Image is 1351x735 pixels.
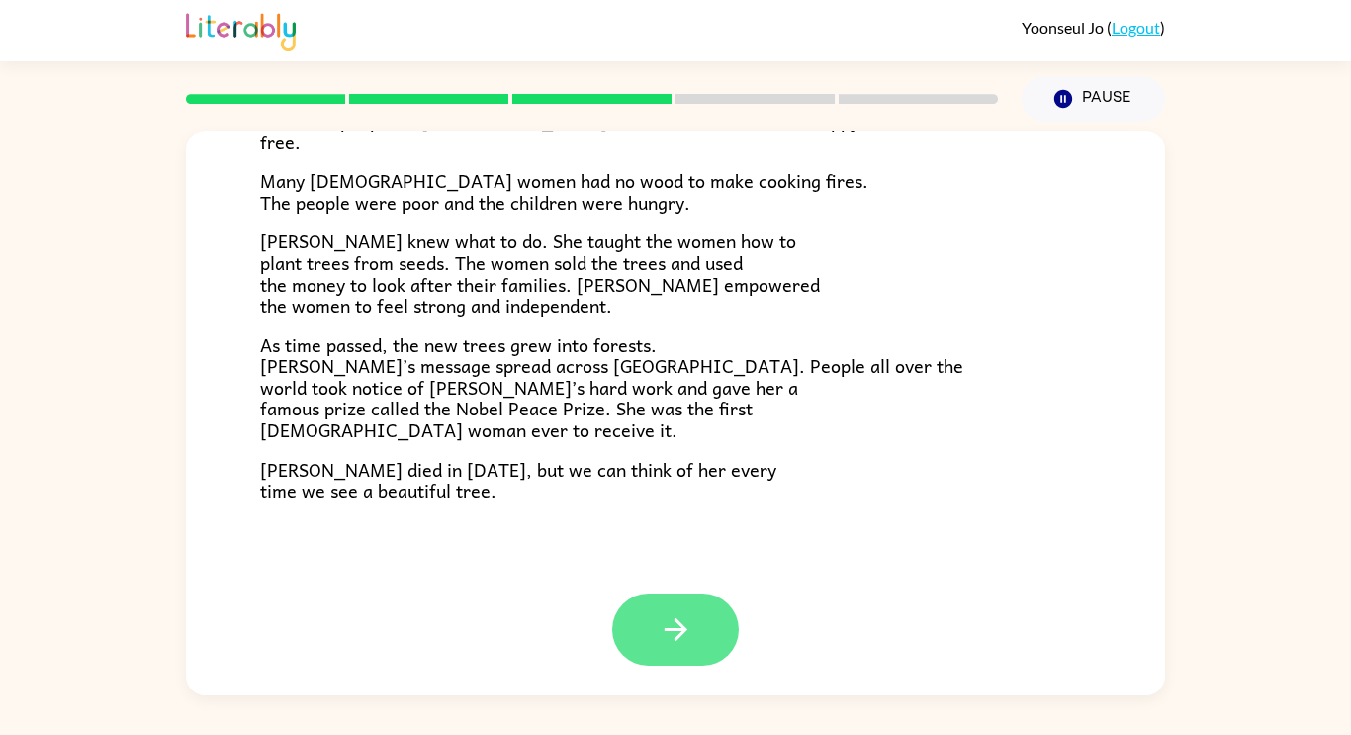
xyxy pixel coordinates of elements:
[260,227,820,320] span: [PERSON_NAME] knew what to do. She taught the women how to plant trees from seeds. The women sold...
[186,8,296,51] img: Literably
[1022,18,1165,37] div: ( )
[1022,76,1165,122] button: Pause
[260,455,776,505] span: [PERSON_NAME] died in [DATE], but we can think of her every time we see a beautiful tree.
[1022,18,1107,37] span: Yoonseul Jo
[260,330,963,444] span: As time passed, the new trees grew into forests. [PERSON_NAME]’s message spread across [GEOGRAPHI...
[1112,18,1160,37] a: Logout
[260,166,868,217] span: Many [DEMOGRAPHIC_DATA] women had no wood to make cooking fires. The people were poor and the chi...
